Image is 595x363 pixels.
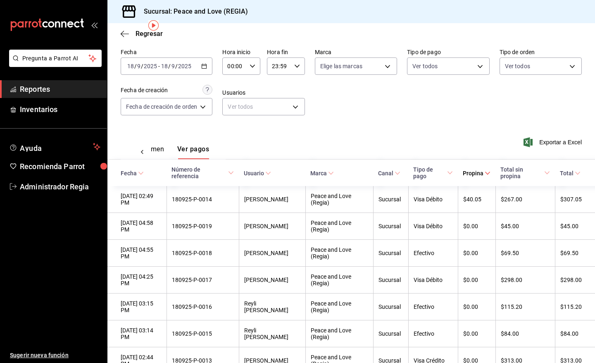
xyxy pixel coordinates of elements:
div: Visa Débito [414,196,453,203]
div: $84.00 [560,330,582,337]
div: Efectivo [414,250,453,256]
span: Reportes [20,84,100,95]
span: Elige las marcas [320,62,362,70]
div: $298.00 [501,277,550,283]
span: Fecha [121,170,144,177]
div: $69.50 [560,250,582,256]
div: 180925-P-0018 [172,250,233,256]
div: [DATE] 02:49 PM [121,193,162,206]
button: Regresar [121,30,163,38]
div: 180925-P-0014 [172,196,233,203]
input: ---- [143,63,157,69]
div: $267.00 [501,196,550,203]
span: Propina [463,170,490,177]
div: Peace and Love (Regia) [311,220,368,233]
label: Usuarios [222,90,305,96]
span: Ayuda [20,142,90,152]
div: $115.20 [560,303,582,310]
input: -- [171,63,175,69]
div: $69.50 [501,250,550,256]
span: / [134,63,137,69]
div: $0.00 [463,303,490,310]
div: [DATE] 04:25 PM [121,273,162,287]
div: Efectivo [414,330,453,337]
button: Ver pagos [177,145,209,159]
div: $40.05 [463,196,490,203]
span: Recomienda Parrot [20,161,100,172]
label: Marca [315,49,397,55]
div: Peace and Love (Regia) [311,246,368,260]
label: Hora fin [267,49,305,55]
div: $0.00 [463,277,490,283]
div: [PERSON_NAME] [244,250,300,256]
input: -- [161,63,168,69]
span: Canal [378,170,400,177]
div: [DATE] 04:58 PM [121,220,162,233]
div: Visa Débito [414,277,453,283]
span: Administrador Regia [20,181,100,192]
label: Tipo de pago [407,49,489,55]
div: Reyli [PERSON_NAME] [244,327,300,340]
h3: Sucursal: Peace and Love (REGIA) [137,7,248,17]
div: [PERSON_NAME] [244,196,300,203]
span: - [158,63,160,69]
div: $115.20 [501,303,550,310]
img: Tooltip marker [148,20,159,31]
div: Peace and Love (Regia) [311,273,368,287]
div: [DATE] 03:14 PM [121,327,162,340]
span: Tipo de pago [413,166,453,179]
div: 180925-P-0017 [172,277,233,283]
div: Peace and Love (Regia) [311,327,368,340]
div: navigation tabs [126,145,184,159]
span: Ver todos [505,62,530,70]
div: Ver todos [222,98,305,115]
span: Total sin propina [500,166,550,179]
div: $307.05 [560,196,582,203]
div: $0.00 [463,330,490,337]
span: / [175,63,178,69]
span: Inventarios [20,104,100,115]
div: Visa Débito [414,223,453,229]
label: Tipo de orden [500,49,582,55]
input: -- [137,63,141,69]
input: -- [127,63,134,69]
button: Pregunta a Parrot AI [9,50,102,67]
div: Peace and Love (Regia) [311,193,368,206]
div: $0.00 [463,223,490,229]
span: / [168,63,171,69]
span: Pregunta a Parrot AI [22,54,89,63]
div: Sucursal [378,223,403,229]
label: Fecha [121,49,212,55]
button: Exportar a Excel [525,137,582,147]
span: / [141,63,143,69]
div: $298.00 [560,277,582,283]
span: Total [560,170,581,177]
div: 180925-P-0016 [172,303,233,310]
button: open_drawer_menu [91,21,98,28]
div: $0.00 [463,250,490,256]
span: Marca [310,170,334,177]
div: Peace and Love (Regia) [311,300,368,313]
div: Reyli [PERSON_NAME] [244,300,300,313]
input: ---- [178,63,192,69]
a: Pregunta a Parrot AI [6,60,102,69]
div: Sucursal [378,196,403,203]
div: 180925-P-0015 [172,330,233,337]
div: Fecha de creación [121,86,168,95]
div: [PERSON_NAME] [244,223,300,229]
span: Número de referencia [171,166,233,179]
label: Hora inicio [222,49,260,55]
span: Usuario [244,170,271,177]
div: Sucursal [378,330,403,337]
div: $84.00 [501,330,550,337]
div: $45.00 [560,223,582,229]
div: [DATE] 03:15 PM [121,300,162,313]
span: Sugerir nueva función [10,351,100,360]
div: [PERSON_NAME] [244,277,300,283]
div: Sucursal [378,250,403,256]
div: [DATE] 04:55 PM [121,246,162,260]
div: Sucursal [378,303,403,310]
div: 180925-P-0019 [172,223,233,229]
span: Regresar [136,30,163,38]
